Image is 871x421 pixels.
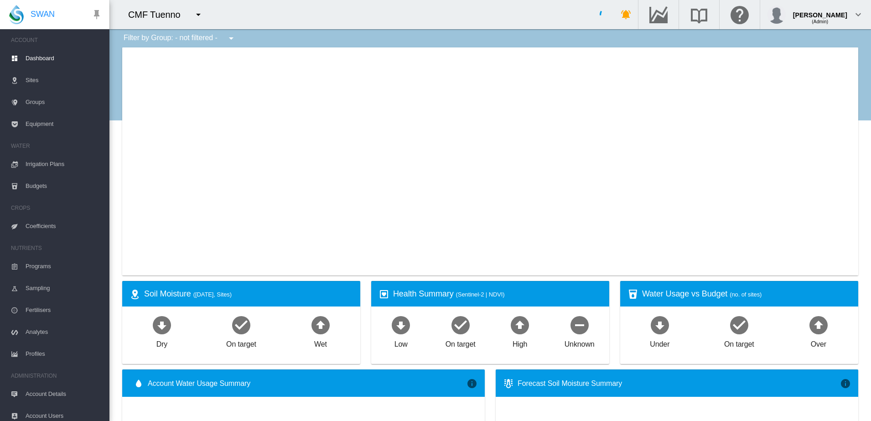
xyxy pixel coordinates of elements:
md-icon: Click here for help [729,9,751,20]
md-icon: icon-arrow-up-bold-circle [808,314,830,336]
button: icon-bell-ring [617,5,635,24]
md-icon: icon-map-marker-radius [130,289,140,300]
span: NUTRIENTS [11,241,102,255]
md-icon: icon-information [467,378,477,389]
md-icon: icon-arrow-down-bold-circle [390,314,412,336]
span: Irrigation Plans [26,153,102,175]
span: Programs [26,255,102,277]
div: High [513,336,528,349]
img: profile.jpg [767,5,786,24]
span: Equipment [26,113,102,135]
md-icon: icon-checkbox-marked-circle [450,314,472,336]
div: On target [226,336,256,349]
span: (Admin) [812,19,828,24]
md-icon: icon-information [840,378,851,389]
md-icon: icon-pin [91,9,102,20]
md-icon: icon-arrow-down-bold-circle [649,314,671,336]
span: CROPS [11,201,102,215]
md-icon: icon-cup-water [627,289,638,300]
span: ([DATE], Sites) [193,291,232,298]
span: ACCOUNT [11,33,102,47]
md-icon: Go to the Data Hub [648,9,669,20]
div: Under [650,336,669,349]
span: Dashboard [26,47,102,69]
button: icon-menu-down [222,29,240,47]
span: Profiles [26,343,102,365]
span: WATER [11,139,102,153]
span: Account Details [26,383,102,405]
div: On target [446,336,476,349]
div: Dry [156,336,168,349]
span: ADMINISTRATION [11,369,102,383]
md-icon: icon-heart-box-outline [378,289,389,300]
md-icon: icon-arrow-up-bold-circle [310,314,332,336]
div: Soil Moisture [144,288,353,300]
div: Over [811,336,826,349]
div: Low [394,336,408,349]
div: Filter by Group: - not filtered - [117,29,243,47]
md-icon: icon-bell-ring [621,9,632,20]
div: On target [724,336,754,349]
span: SWAN [31,9,55,20]
span: Budgets [26,175,102,197]
div: Wet [314,336,327,349]
md-icon: icon-checkbox-marked-circle [728,314,750,336]
md-icon: icon-checkbox-marked-circle [230,314,252,336]
md-icon: Search the knowledge base [688,9,710,20]
md-icon: icon-water [133,378,144,389]
span: Sites [26,69,102,91]
img: SWAN-Landscape-Logo-Colour-drop.png [9,5,24,24]
div: [PERSON_NAME] [793,7,847,16]
span: Account Water Usage Summary [148,379,467,389]
md-icon: icon-thermometer-lines [503,378,514,389]
span: Analytes [26,321,102,343]
button: icon-menu-down [189,5,207,24]
span: (no. of sites) [730,291,762,298]
span: (Sentinel-2 | NDVI) [456,291,505,298]
div: Health Summary [393,288,602,300]
md-icon: icon-chevron-down [853,9,864,20]
md-icon: icon-menu-down [193,9,204,20]
div: Water Usage vs Budget [642,288,851,300]
div: Forecast Soil Moisture Summary [518,379,840,389]
span: Groups [26,91,102,113]
md-icon: icon-arrow-up-bold-circle [509,314,531,336]
span: Sampling [26,277,102,299]
md-icon: icon-arrow-down-bold-circle [151,314,173,336]
span: Fertilisers [26,299,102,321]
div: Unknown [565,336,595,349]
div: CMF Tuenno [128,8,189,21]
md-icon: icon-menu-down [226,33,237,44]
md-icon: icon-minus-circle [569,314,591,336]
span: Coefficients [26,215,102,237]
